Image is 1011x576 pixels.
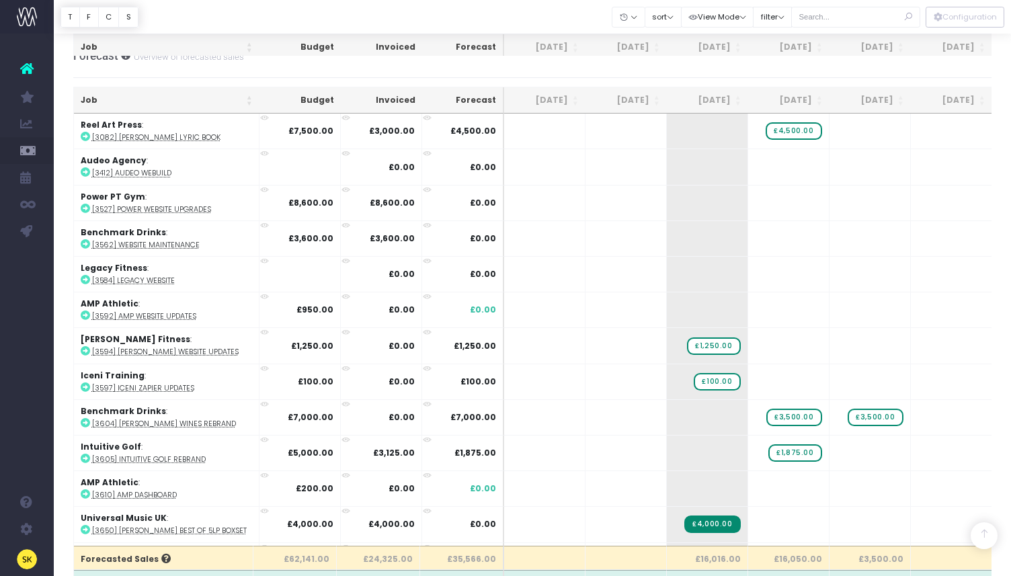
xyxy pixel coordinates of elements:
[389,161,415,173] strong: £0.00
[768,444,821,462] span: wayahead Sales Forecast Item
[81,298,138,309] strong: AMP Athletic
[92,526,247,536] abbr: [3650] James Best Of 5LP Boxset
[684,516,740,533] span: Streamtime Invoice: 5678 – [3650] James Best Of 5LP Boxset
[118,7,138,28] button: S
[298,376,333,387] strong: £100.00
[830,34,911,60] th: Oct 25: activate to sort column ascending
[288,411,333,423] strong: £7,000.00
[645,7,682,28] button: sort
[259,34,341,60] th: Budget
[287,518,333,530] strong: £4,000.00
[470,233,496,245] span: £0.00
[337,546,420,570] th: £24,325.00
[504,87,585,114] th: Jun 25: activate to sort column ascending
[74,256,259,292] td: :
[74,149,259,184] td: :
[79,7,99,28] button: F
[92,276,175,286] abbr: [3584] Legacy Website
[368,518,415,530] strong: £4,000.00
[926,7,1004,28] div: Vertical button group
[369,125,415,136] strong: £3,000.00
[585,87,667,114] th: Jul 25: activate to sort column ascending
[791,7,920,28] input: Search...
[748,87,830,114] th: Sep 25: activate to sort column ascending
[830,87,911,114] th: Oct 25: activate to sort column ascending
[288,197,333,208] strong: £8,600.00
[81,553,171,565] span: Forecasted Sales
[92,204,211,214] abbr: [3527] Power Website Upgrades
[389,483,415,494] strong: £0.00
[422,87,504,114] th: Forecast
[422,34,504,60] th: Forecast
[470,304,496,316] span: £0.00
[92,490,177,500] abbr: [3610] AMP Dashboard
[17,549,37,569] img: images/default_profile_image.png
[373,447,415,458] strong: £3,125.00
[470,197,496,209] span: £0.00
[341,87,422,114] th: Invoiced
[766,122,821,140] span: wayahead Sales Forecast Item
[74,220,259,256] td: :
[288,125,333,136] strong: £7,500.00
[926,7,1004,28] button: Configuration
[74,292,259,327] td: :
[296,483,333,494] strong: £200.00
[92,454,206,464] abbr: [3605] Intuitive Golf Rebrand
[81,155,147,166] strong: Audeo Agency
[585,34,667,60] th: Jul 25: activate to sort column ascending
[370,197,415,208] strong: £8,600.00
[454,340,496,352] span: £1,250.00
[92,419,236,429] abbr: [3604] Barlow Wines Rebrand
[766,409,821,426] span: wayahead Sales Forecast Item
[81,333,190,345] strong: [PERSON_NAME] Fitness
[389,340,415,352] strong: £0.00
[470,518,496,530] span: £0.00
[341,34,422,60] th: Invoiced
[92,168,171,178] abbr: [3412] Audeo WeBuild
[288,233,333,244] strong: £3,600.00
[389,304,415,315] strong: £0.00
[470,268,496,280] span: £0.00
[81,405,166,417] strong: Benchmark Drinks
[81,119,142,130] strong: Reel Art Press
[81,191,145,202] strong: Power PT Gym
[74,114,259,149] td: :
[74,327,259,363] td: :
[667,87,748,114] th: Aug 25: activate to sort column ascending
[74,185,259,220] td: :
[748,34,830,60] th: Sep 25: activate to sort column ascending
[694,373,740,390] span: wayahead Sales Forecast Item
[81,227,166,238] strong: Benchmark Drinks
[288,447,333,458] strong: £5,000.00
[291,340,333,352] strong: £1,250.00
[667,546,748,570] th: £16,016.00
[81,512,167,524] strong: Universal Music UK
[92,132,220,142] abbr: [3082] Bob Dylan Lyric Book
[667,34,748,60] th: Aug 25: activate to sort column ascending
[830,546,911,570] th: £3,500.00
[74,364,259,399] td: :
[460,376,496,388] span: £100.00
[60,7,138,28] div: Vertical button group
[74,87,259,114] th: Job: activate to sort column ascending
[470,161,496,173] span: £0.00
[60,7,80,28] button: T
[92,311,196,321] abbr: [3592] AMP Website Updates
[748,546,830,570] th: £16,050.00
[911,34,992,60] th: Nov 25: activate to sort column ascending
[389,376,415,387] strong: £0.00
[81,262,147,274] strong: Legacy Fitness
[92,240,200,250] abbr: [3562] Website Maintenance
[687,337,740,355] span: wayahead Sales Forecast Item
[98,7,120,28] button: C
[74,506,259,542] td: :
[74,34,259,60] th: Job: activate to sort column ascending
[370,233,415,244] strong: £3,600.00
[74,435,259,470] td: :
[81,477,138,488] strong: AMP Athletic
[259,87,341,114] th: Budget
[450,411,496,423] span: £7,000.00
[848,409,903,426] span: wayahead Sales Forecast Item
[753,7,792,28] button: filter
[454,447,496,459] span: £1,875.00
